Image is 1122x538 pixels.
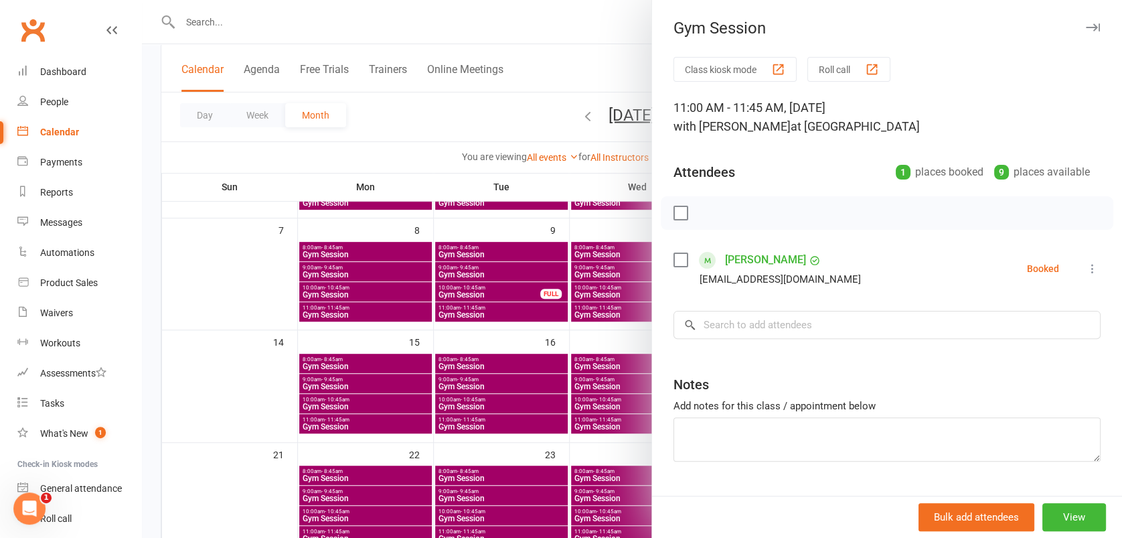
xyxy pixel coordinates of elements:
[17,238,141,268] a: Automations
[17,147,141,178] a: Payments
[1027,264,1059,273] div: Booked
[17,474,141,504] a: General attendance kiosk mode
[1042,503,1106,531] button: View
[17,268,141,298] a: Product Sales
[17,504,141,534] a: Roll call
[40,398,64,409] div: Tasks
[17,57,141,87] a: Dashboard
[95,427,106,438] span: 1
[673,375,709,394] div: Notes
[40,483,122,494] div: General attendance
[40,368,106,379] div: Assessments
[40,127,79,137] div: Calendar
[725,249,806,271] a: [PERSON_NAME]
[791,119,920,133] span: at [GEOGRAPHIC_DATA]
[40,277,98,288] div: Product Sales
[16,13,50,47] a: Clubworx
[896,163,983,182] div: places booked
[40,66,86,77] div: Dashboard
[673,98,1101,136] div: 11:00 AM - 11:45 AM, [DATE]
[673,119,791,133] span: with [PERSON_NAME]
[17,117,141,147] a: Calendar
[17,87,141,117] a: People
[40,96,68,107] div: People
[918,503,1034,531] button: Bulk add attendees
[40,308,73,318] div: Waivers
[994,165,1009,180] div: 9
[17,389,141,419] a: Tasks
[17,358,141,389] a: Assessments
[994,163,1090,182] div: places available
[17,419,141,449] a: What's New1
[40,428,88,439] div: What's New
[673,398,1101,414] div: Add notes for this class / appointment below
[40,217,82,228] div: Messages
[17,208,141,238] a: Messages
[17,298,141,328] a: Waivers
[40,187,73,198] div: Reports
[40,157,82,167] div: Payments
[40,513,72,524] div: Roll call
[673,163,735,182] div: Attendees
[673,311,1101,339] input: Search to add attendees
[652,19,1122,38] div: Gym Session
[17,178,141,208] a: Reports
[40,247,94,258] div: Automations
[40,338,80,348] div: Workouts
[41,492,52,503] span: 1
[673,57,797,82] button: Class kiosk mode
[700,271,861,288] div: [EMAIL_ADDRESS][DOMAIN_NAME]
[807,57,890,82] button: Roll call
[896,165,910,180] div: 1
[13,492,46,525] iframe: Intercom live chat
[17,328,141,358] a: Workouts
